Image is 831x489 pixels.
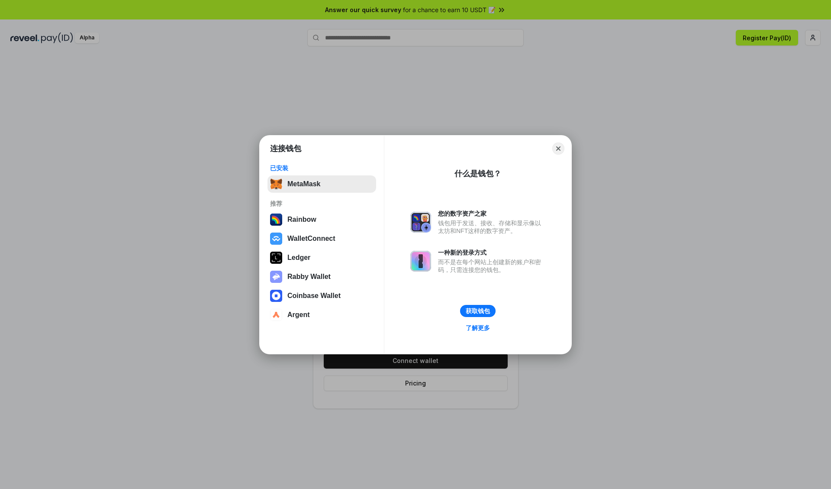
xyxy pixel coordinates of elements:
[267,287,376,304] button: Coinbase Wallet
[454,168,501,179] div: 什么是钱包？
[270,214,282,226] img: svg+xml,%3Csvg%20width%3D%22120%22%20height%3D%22120%22%20viewBox%3D%220%200%20120%20120%22%20fil...
[287,180,320,188] div: MetaMask
[287,216,316,223] div: Rainbow
[287,254,310,262] div: Ledger
[438,219,545,235] div: 钱包用于发送、接收、存储和显示像以太坊和NFT这样的数字资产。
[287,311,310,319] div: Argent
[270,143,301,154] h1: 连接钱包
[438,210,545,217] div: 您的数字资产之家
[267,175,376,193] button: MetaMask
[410,251,431,272] img: svg+xml,%3Csvg%20xmlns%3D%22http%3A%2F%2Fwww.w3.org%2F2000%2Fsvg%22%20fill%3D%22none%22%20viewBox...
[267,268,376,285] button: Rabby Wallet
[267,230,376,247] button: WalletConnect
[270,233,282,245] img: svg+xml,%3Csvg%20width%3D%2228%22%20height%3D%2228%22%20viewBox%3D%220%200%2028%2028%22%20fill%3D...
[461,322,495,334] a: 了解更多
[267,211,376,228] button: Rainbow
[270,164,374,172] div: 已安装
[270,200,374,207] div: 推荐
[270,290,282,302] img: svg+xml,%3Csvg%20width%3D%2228%22%20height%3D%2228%22%20viewBox%3D%220%200%2028%2028%22%20fill%3D...
[287,273,331,281] div: Rabby Wallet
[267,249,376,266] button: Ledger
[267,306,376,324] button: Argent
[552,142,564,155] button: Close
[287,235,335,243] div: WalletConnect
[270,252,282,264] img: svg+xml,%3Csvg%20xmlns%3D%22http%3A%2F%2Fwww.w3.org%2F2000%2Fsvg%22%20width%3D%2228%22%20height%3...
[287,292,341,300] div: Coinbase Wallet
[438,258,545,274] div: 而不是在每个网站上创建新的账户和密码，只需连接您的钱包。
[466,307,490,315] div: 获取钱包
[438,249,545,256] div: 一种新的登录方式
[270,178,282,190] img: svg+xml,%3Csvg%20fill%3D%22none%22%20height%3D%2233%22%20viewBox%3D%220%200%2035%2033%22%20width%...
[270,309,282,321] img: svg+xml,%3Csvg%20width%3D%2228%22%20height%3D%2228%22%20viewBox%3D%220%200%2028%2028%22%20fill%3D...
[410,212,431,233] img: svg+xml,%3Csvg%20xmlns%3D%22http%3A%2F%2Fwww.w3.org%2F2000%2Fsvg%22%20fill%3D%22none%22%20viewBox...
[466,324,490,332] div: 了解更多
[270,271,282,283] img: svg+xml,%3Csvg%20xmlns%3D%22http%3A%2F%2Fwww.w3.org%2F2000%2Fsvg%22%20fill%3D%22none%22%20viewBox...
[460,305,496,317] button: 获取钱包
